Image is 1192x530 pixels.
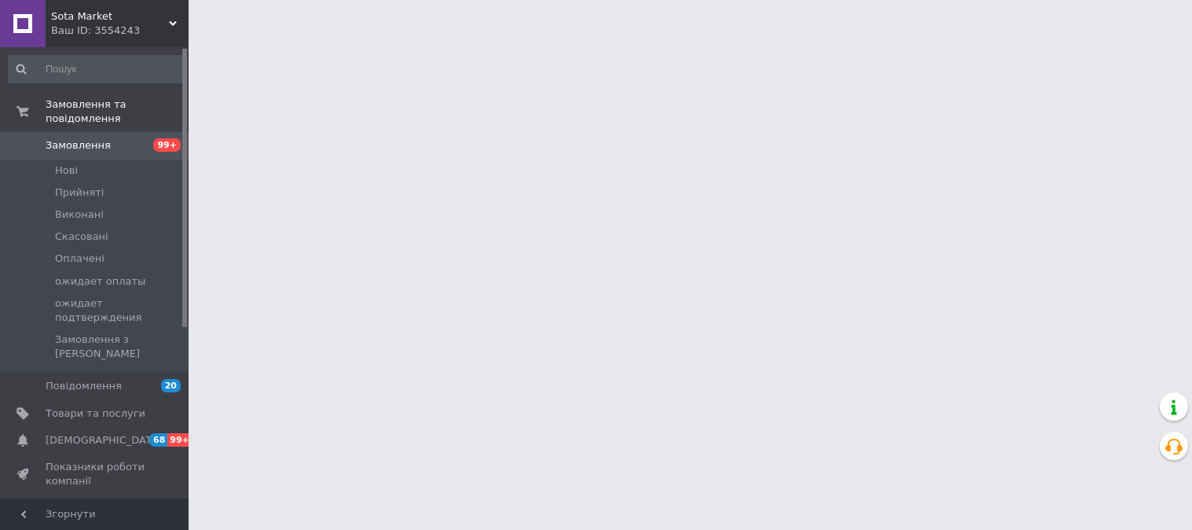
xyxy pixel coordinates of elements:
[161,379,181,392] span: 20
[149,433,167,447] span: 68
[55,296,184,325] span: ожидает подтверждения
[51,24,189,38] div: Ваш ID: 3554243
[55,208,104,222] span: Виконані
[8,55,185,83] input: Пошук
[46,98,189,126] span: Замовлення та повідомлення
[55,164,78,178] span: Нові
[55,252,105,266] span: Оплачені
[55,186,104,200] span: Прийняті
[46,379,122,393] span: Повідомлення
[55,333,184,361] span: Замовлення з [PERSON_NAME]
[46,460,145,488] span: Показники роботи компанії
[55,230,108,244] span: Скасовані
[153,138,181,152] span: 99+
[46,138,111,153] span: Замовлення
[46,407,145,421] span: Товари та послуги
[167,433,193,447] span: 99+
[55,274,145,289] span: ожидает оплаты
[46,433,162,447] span: [DEMOGRAPHIC_DATA]
[51,9,169,24] span: Sota Market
